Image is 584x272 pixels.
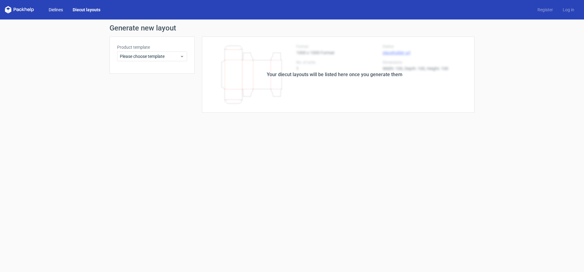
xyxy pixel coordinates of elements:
[68,7,105,13] a: Diecut layouts
[117,44,187,50] label: Product template
[109,24,474,32] h1: Generate new layout
[558,7,579,13] a: Log in
[267,71,402,78] div: Your diecut layouts will be listed here once you generate them
[120,53,180,59] span: Please choose template
[44,7,68,13] a: Dielines
[533,7,558,13] a: Register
